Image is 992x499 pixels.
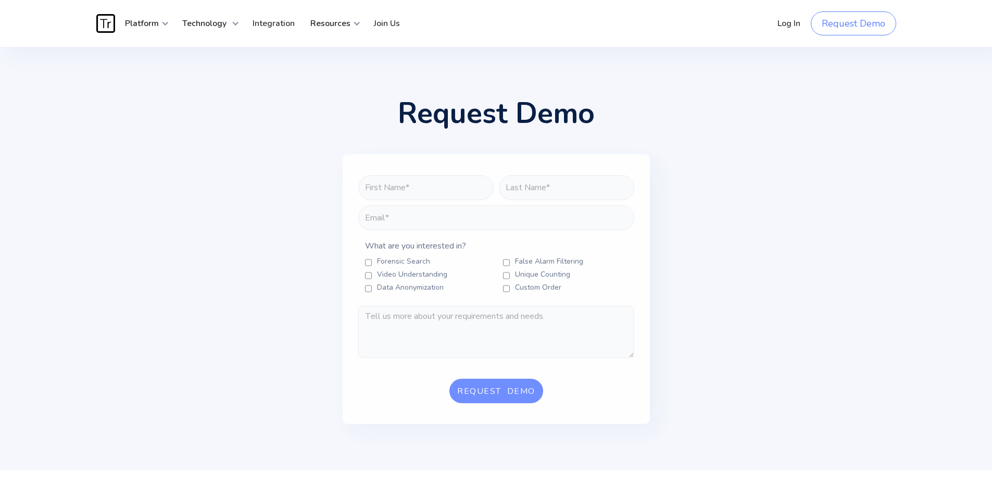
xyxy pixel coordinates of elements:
strong: Platform [125,18,159,29]
input: Request Demo [449,379,543,403]
div: Technology [174,8,240,39]
input: Video Understanding [365,271,372,280]
input: Forensic Search [365,258,372,267]
a: Join Us [366,8,408,39]
strong: Resources [310,18,350,29]
img: Traces Logo [96,14,115,33]
input: Last Name* [499,175,634,200]
span: Video Understanding [377,269,447,280]
strong: Technology [182,18,227,29]
div: Resources [303,8,361,39]
a: Request Demo [811,11,896,35]
form: FORM-REQUEST-DEMO [358,175,634,403]
div: Platform [117,8,169,39]
span: Unique Counting [515,269,570,280]
input: Unique Counting [503,271,510,280]
span: False Alarm Filtering [515,256,583,267]
a: Log In [770,8,808,39]
input: First Name* [358,175,494,200]
span: Forensic Search [377,256,430,267]
input: False Alarm Filtering [503,258,510,267]
a: home [96,14,117,33]
label: What are you interested in? [358,241,634,251]
a: Integration [245,8,303,39]
span: Custom Order [515,282,561,293]
input: Data Anonymization [365,284,372,293]
span: Data Anonymization [377,282,444,293]
input: Custom Order [503,284,510,293]
h1: Request Demo [398,99,595,128]
input: Email* [358,205,634,230]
